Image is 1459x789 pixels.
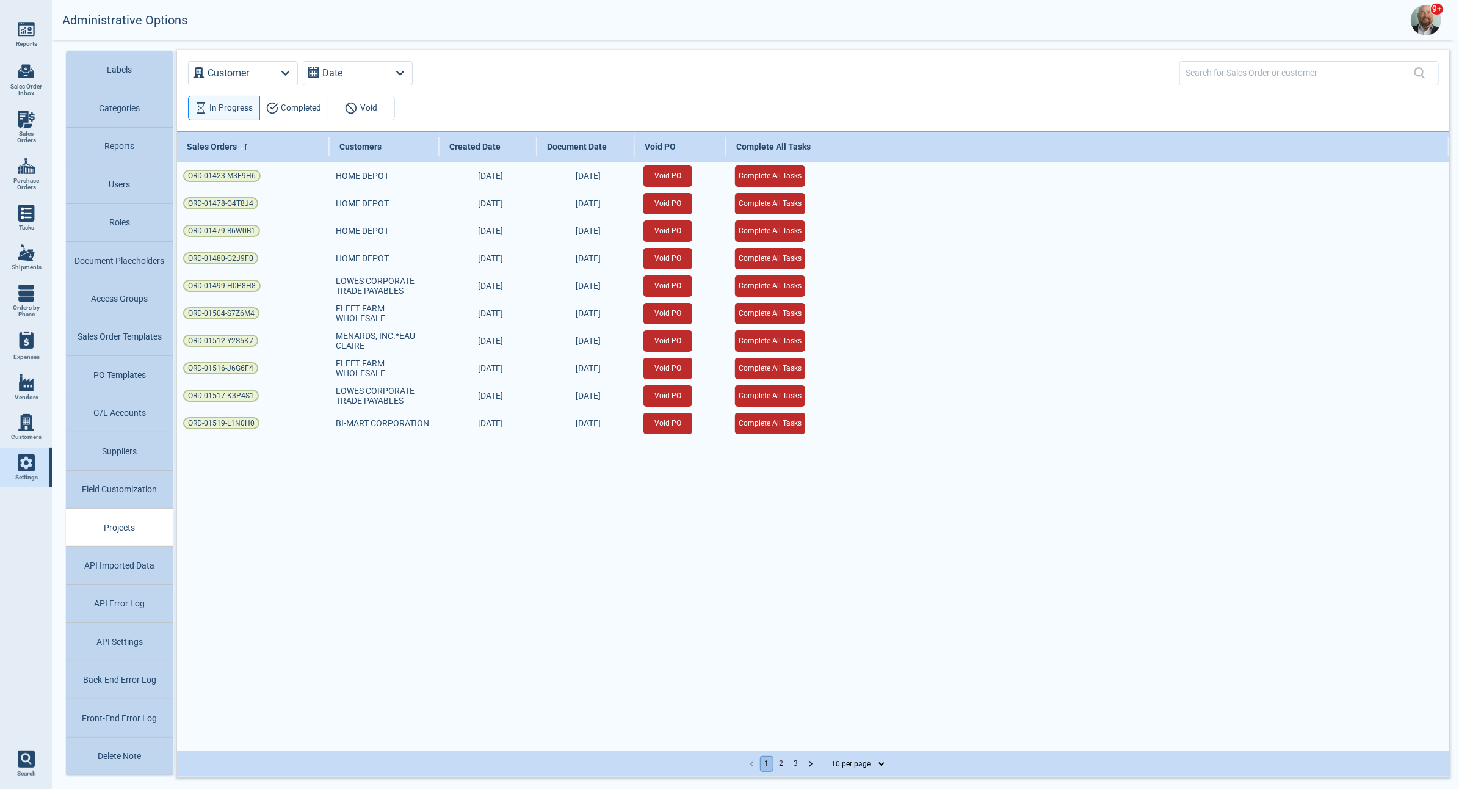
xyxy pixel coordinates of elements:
[19,224,34,231] span: Tasks
[66,585,173,623] button: API Error Log
[12,264,42,271] span: Shipments
[188,197,253,209] span: ORD-01478-G4T8J4
[339,142,382,151] span: Customers
[735,248,805,269] button: Complete All Tasks
[66,280,173,318] button: Access Groups
[66,509,173,547] button: Projects
[18,205,35,222] img: menu_icon
[18,21,35,38] img: menu_icon
[336,331,433,351] span: MENARDS, INC.*EAU CLAIRE
[66,738,173,776] button: Delete Note
[259,96,328,120] button: Completed
[735,165,805,187] button: Complete All Tasks
[10,177,43,191] span: Purchase Orders
[188,307,255,319] span: ORD-01504-S7Z6M4
[775,756,788,772] button: Go to page 2
[576,253,601,263] span: [DATE]
[735,275,805,297] button: Complete All Tasks
[303,61,413,85] button: Date
[643,220,692,242] button: Void PO
[336,358,433,378] span: FLEET FARM WHOLESALE
[66,471,173,509] button: Field Customization
[336,276,433,296] span: LOWES CORPORATE TRADE PAYABLES
[478,391,503,401] span: [DATE]
[281,101,322,115] span: Completed
[576,171,601,181] span: [DATE]
[735,303,805,324] button: Complete All Tasks
[760,756,773,772] button: page 1
[13,354,40,361] span: Expenses
[576,391,601,401] span: [DATE]
[336,253,389,263] span: HOME DEPOT
[478,226,503,236] span: [DATE]
[336,418,429,428] span: BI-MART CORPORATION
[478,253,503,263] span: [DATE]
[735,220,805,242] button: Complete All Tasks
[66,699,173,737] button: Front-End Error Log
[210,101,253,115] span: In Progress
[789,756,803,772] button: Go to page 3
[576,281,601,291] span: [DATE]
[66,394,173,432] button: G/L Accounts
[745,756,818,772] nav: pagination navigation
[336,198,389,208] span: HOME DEPOT
[66,128,173,165] button: Reports
[478,281,503,291] span: [DATE]
[66,165,173,203] button: Users
[18,454,35,471] img: menu_icon
[66,204,173,242] button: Roles
[576,226,601,236] span: [DATE]
[735,358,805,379] button: Complete All Tasks
[576,198,601,208] span: [DATE]
[576,308,601,318] span: [DATE]
[18,414,35,431] img: menu_icon
[643,165,692,187] button: Void PO
[18,158,35,175] img: menu_icon
[18,374,35,391] img: menu_icon
[188,170,256,182] span: ORD-01423-M3F9H6
[1430,3,1444,15] span: 9+
[66,242,173,280] button: Document Placeholders
[66,89,173,127] button: Categories
[15,474,38,481] span: Settings
[736,142,811,151] span: Complete All Tasks
[188,252,253,264] span: ORD-01480-G2J9F0
[328,96,395,120] button: Void
[66,356,173,394] button: PO Templates
[188,390,254,402] span: ORD-01517-K3P4S1
[66,623,173,661] button: API Settings
[643,358,692,379] button: Void PO
[188,362,253,374] span: ORD-01516-J6G6F4
[643,385,692,407] button: Void PO
[576,363,601,373] span: [DATE]
[323,65,343,82] label: Date
[735,330,805,352] button: Complete All Tasks
[449,142,501,151] span: Created Date
[643,413,692,434] button: Void PO
[188,417,255,429] span: ORD-01519-L1N0H0
[10,304,43,318] span: Orders by Phase
[735,193,805,214] button: Complete All Tasks
[804,756,817,772] button: Go to next page
[478,171,503,181] span: [DATE]
[643,303,692,324] button: Void PO
[643,330,692,352] button: Void PO
[360,101,377,115] span: Void
[66,432,173,470] button: Suppliers
[188,61,298,85] button: Customer
[17,770,36,777] span: Search
[208,65,250,82] label: Customer
[187,142,237,151] span: Sales Orders
[18,111,35,128] img: menu_icon
[478,363,503,373] span: [DATE]
[576,418,601,428] span: [DATE]
[16,40,37,48] span: Reports
[478,336,503,346] span: [DATE]
[188,96,260,120] button: In Progress
[643,193,692,214] button: Void PO
[10,130,43,144] span: Sales Orders
[18,285,35,302] img: menu_icon
[1186,64,1414,82] input: Search for Sales Order or customer
[188,225,255,237] span: ORD-01479-B6W0B1
[15,394,38,401] span: Vendors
